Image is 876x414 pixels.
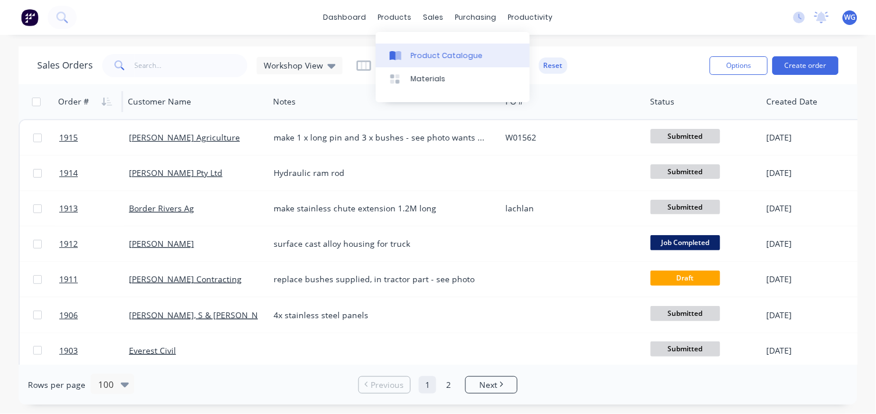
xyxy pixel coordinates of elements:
span: Submitted [651,306,720,321]
div: [DATE] [766,238,853,250]
a: 1912 [59,226,129,261]
span: Submitted [651,129,720,143]
div: productivity [502,9,559,26]
a: Next page [466,379,517,391]
div: [DATE] [766,132,853,143]
a: 1903 [59,333,129,368]
span: 1915 [59,132,78,143]
div: Hydraulic ram rod [274,167,485,179]
a: [PERSON_NAME], S & [PERSON_NAME] [129,309,278,321]
div: replace bushes supplied, in tractor part - see photo [274,273,485,285]
div: Customer Name [128,96,191,107]
div: purchasing [450,9,502,26]
span: Submitted [651,164,720,179]
span: WG [845,12,856,23]
div: Product Catalogue [411,51,483,61]
a: 1906 [59,298,129,333]
h1: Sales Orders [37,60,93,71]
button: Create order [773,56,839,75]
span: 1903 [59,345,78,357]
div: make 1 x long pin and 3 x bushes - see photo wants by mid next week [274,132,485,143]
a: Everest Civil [129,345,176,356]
span: Job Completed [651,235,720,250]
span: 1913 [59,203,78,214]
span: Previous [371,379,404,391]
a: 1914 [59,156,129,190]
span: Draft [651,271,720,285]
a: Materials [376,67,530,91]
div: lachlan [505,203,634,214]
button: Options [710,56,768,75]
a: [PERSON_NAME] Pty Ltd [129,167,222,178]
a: Previous page [359,379,410,391]
a: Page 1 is your current page [419,376,436,394]
a: 1915 [59,120,129,155]
div: make stainless chute extension 1.2M long [274,203,485,214]
img: Factory [21,9,38,26]
div: Status [651,96,675,107]
a: dashboard [318,9,372,26]
div: [DATE] [766,203,853,214]
a: Page 2 [440,376,457,394]
a: [PERSON_NAME] [129,238,194,249]
span: 1914 [59,167,78,179]
div: [DATE] [766,167,853,179]
a: 1911 [59,262,129,297]
a: [PERSON_NAME] Contracting [129,273,242,285]
div: Order # [58,96,89,107]
div: W01562 [505,132,634,143]
button: Reset [539,57,568,74]
div: 4x stainless steel panels [274,309,485,321]
div: [DATE] [766,273,853,285]
div: Materials [411,74,446,84]
a: Border Rivers Ag [129,203,194,214]
a: 1913 [59,191,129,226]
a: [PERSON_NAME] Agriculture [129,132,240,143]
span: Submitted [651,200,720,214]
div: Created Date [767,96,818,107]
ul: Pagination [354,376,522,394]
input: Search... [135,54,248,77]
div: [DATE] [766,345,853,357]
a: Product Catalogue [376,44,530,67]
div: products [372,9,418,26]
span: 1912 [59,238,78,250]
span: Workshop View [264,59,323,71]
div: Notes [273,96,296,107]
span: 1911 [59,273,78,285]
div: sales [418,9,450,26]
span: Rows per page [28,379,85,391]
span: 1906 [59,309,78,321]
div: surface cast alloy housing for truck [274,238,485,250]
div: [DATE] [766,309,853,321]
span: Next [479,379,497,391]
span: Submitted [651,341,720,356]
